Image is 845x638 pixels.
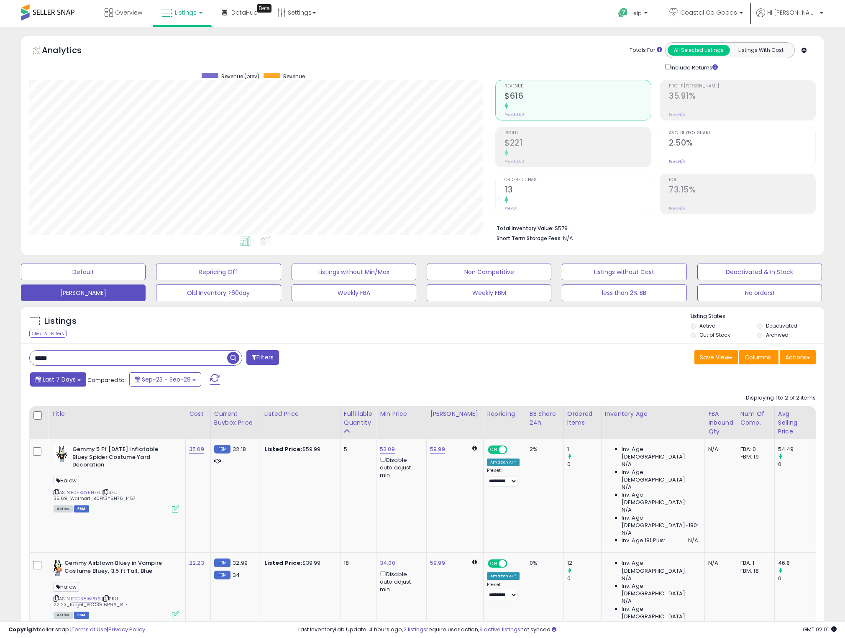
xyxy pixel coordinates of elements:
div: 0 [567,461,601,468]
h2: $221 [504,138,651,149]
div: Current Buybox Price [214,410,257,427]
a: 59.99 [430,559,445,567]
span: N/A [563,234,573,242]
b: Total Inventory Value: [497,225,553,232]
small: Prev: 0 [504,206,516,211]
h2: 13 [504,185,651,196]
i: Calculated using Dynamic Max Price. [472,559,477,565]
button: Sep-23 - Sep-29 [129,372,201,387]
div: 2% [530,446,557,453]
small: Prev: N/A [669,206,685,211]
div: 0 [778,461,812,468]
span: | SKU: 35.69_Walmart_B0FK3Y5H76_1457 [54,489,136,502]
a: B0C3816P96 [71,595,101,602]
div: Ordered Items [567,410,598,427]
div: 0 [778,575,812,582]
span: All listings currently available for purchase on Amazon [54,505,73,512]
h5: Listings [44,315,77,327]
div: Preset: [487,468,520,487]
button: Old Inventory >60day [156,284,281,301]
span: Profit [PERSON_NAME] [669,84,815,89]
span: Revenue (prev) [221,73,259,80]
p: Listing States: [691,313,824,320]
span: Profit [504,131,651,136]
span: Inv. Age [DEMOGRAPHIC_DATA]: [622,491,698,506]
img: 41-DDdhbU5L._SL40_.jpg [54,559,62,576]
span: Listings [175,8,197,17]
a: 52.09 [380,445,395,454]
span: Sep-23 - Sep-29 [142,375,191,384]
span: ON [489,560,499,567]
div: Avg Selling Price [778,410,809,436]
div: FBA: 1 [740,559,768,567]
span: Halow [54,582,79,592]
a: Privacy Policy [108,625,145,633]
div: 18 [344,559,370,567]
span: Inv. Age 181 Plus: [622,537,666,544]
button: Listings without Min/Max [292,264,416,280]
div: Preset: [487,582,520,601]
small: FBM [214,571,230,579]
span: ON [489,446,499,454]
button: Save View [694,350,738,364]
button: Filters [246,350,279,365]
h2: 35.91% [669,91,815,102]
button: Weekly FBA [292,284,416,301]
span: 32.18 [233,445,246,453]
button: Deactivated & In Stock [697,264,822,280]
div: Displaying 1 to 2 of 2 items [746,394,816,402]
div: Num of Comp. [740,410,771,427]
b: Gemmy Airblown Bluey in Vampire Costume Bluey, 3.5 ft Tall, Blue [64,559,166,577]
small: Prev: N/A [669,112,685,117]
span: Coastal Co Goods [680,8,737,17]
div: FBA inbound Qty [708,410,733,436]
button: Listings without Cost [562,264,686,280]
small: Prev: N/A [669,159,685,164]
span: Inv. Age [DEMOGRAPHIC_DATA]: [622,582,698,597]
div: $39.99 [264,559,334,567]
span: N/A [622,597,632,605]
label: Active [699,322,715,329]
a: 59.99 [430,445,445,454]
div: Cost [189,410,207,418]
button: Listings With Cost [730,45,792,56]
div: Disable auto adjust min [380,569,420,593]
span: ROI [669,178,815,182]
small: Avg BB Share. [816,427,821,435]
div: ASIN: [54,559,179,618]
div: Inventory Age [605,410,701,418]
span: Inv. Age [DEMOGRAPHIC_DATA]-180: [622,514,698,529]
span: Inv. Age [DEMOGRAPHIC_DATA]: [622,469,698,484]
a: Terms of Use [72,625,107,633]
div: Fulfillable Quantity [344,410,373,427]
div: Repricing [487,410,522,418]
span: DataHub [231,8,258,17]
a: 35.69 [189,445,204,454]
div: 5 [344,446,370,453]
button: less than 2% BB [562,284,686,301]
i: Get Help [618,8,628,18]
div: Totals For [630,46,662,54]
label: Out of Stock [699,331,730,338]
div: Disable auto adjust min [380,455,420,479]
span: All listings currently available for purchase on Amazon [54,612,73,619]
span: FBM [74,612,89,619]
div: Amazon AI * [487,459,520,466]
div: FBM: 18 [740,567,768,575]
span: Inv. Age [DEMOGRAPHIC_DATA]: [622,605,698,620]
span: Halow [54,476,79,485]
div: FBA: 0 [740,446,768,453]
button: Actions [780,350,816,364]
span: 32.99 [233,559,248,567]
span: Avg. Buybox Share [669,131,815,136]
span: | SKU: 22.23_Target_B0C3816P96_1417 [54,595,128,608]
div: N/A [708,446,730,453]
h2: 2.50% [669,138,815,149]
label: Archived [766,331,789,338]
div: FBM: 19 [740,453,768,461]
span: Ordered Items [504,178,651,182]
h2: 73.15% [669,185,815,196]
span: N/A [622,461,632,468]
div: $59.99 [264,446,334,453]
a: Help [612,1,656,27]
